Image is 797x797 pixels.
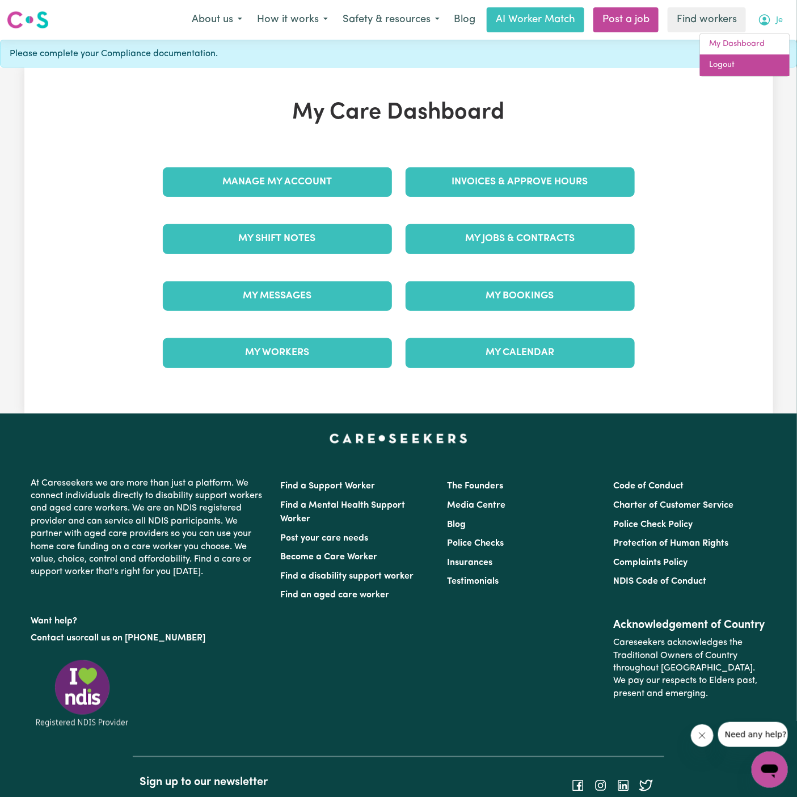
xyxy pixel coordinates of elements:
[31,473,267,583] p: At Careseekers we are more than just a platform. We connect individuals directly to disability su...
[31,634,76,643] a: Contact us
[613,501,733,510] a: Charter of Customer Service
[613,577,706,586] a: NDIS Code of Conduct
[281,501,406,524] a: Find a Mental Health Support Worker
[163,224,392,254] a: My Shift Notes
[613,520,693,529] a: Police Check Policy
[140,775,391,789] h2: Sign up to our newsletter
[447,501,505,510] a: Media Centre
[10,47,218,61] span: Please complete your Compliance documentation.
[639,781,653,790] a: Follow Careseekers on Twitter
[613,632,766,705] p: Careseekers acknowledges the Traditional Owners of Country throughout [GEOGRAPHIC_DATA]. We pay o...
[85,634,206,643] a: call us on [PHONE_NUMBER]
[613,558,688,567] a: Complaints Policy
[613,539,728,548] a: Protection of Human Rights
[250,8,335,32] button: How it works
[335,8,447,32] button: Safety & resources
[406,338,635,368] a: My Calendar
[613,482,684,491] a: Code of Conduct
[31,627,267,649] p: or
[281,534,369,543] a: Post your care needs
[330,434,467,443] a: Careseekers home page
[447,520,466,529] a: Blog
[750,8,790,32] button: My Account
[487,7,584,32] a: AI Worker Match
[156,99,642,126] h1: My Care Dashboard
[718,722,788,747] iframe: Message from company
[406,167,635,197] a: Invoices & Approve Hours
[184,8,250,32] button: About us
[700,33,790,55] a: My Dashboard
[31,610,267,627] p: Want help?
[281,591,390,600] a: Find an aged care worker
[163,167,392,197] a: Manage My Account
[447,577,499,586] a: Testimonials
[31,658,133,729] img: Registered NDIS provider
[593,7,659,32] a: Post a job
[281,572,414,581] a: Find a disability support worker
[594,781,608,790] a: Follow Careseekers on Instagram
[281,482,376,491] a: Find a Support Worker
[447,539,504,548] a: Police Checks
[447,7,482,32] a: Blog
[163,281,392,311] a: My Messages
[406,224,635,254] a: My Jobs & Contracts
[776,14,783,27] span: Je
[699,33,790,77] div: My Account
[691,724,714,747] iframe: Close message
[7,7,49,33] a: Careseekers logo
[617,781,630,790] a: Follow Careseekers on LinkedIn
[447,482,503,491] a: The Founders
[447,558,492,567] a: Insurances
[700,54,790,76] a: Logout
[752,752,788,788] iframe: Button to launch messaging window
[406,281,635,311] a: My Bookings
[7,10,49,30] img: Careseekers logo
[613,618,766,632] h2: Acknowledgement of Country
[281,553,378,562] a: Become a Care Worker
[668,7,746,32] a: Find workers
[571,781,585,790] a: Follow Careseekers on Facebook
[163,338,392,368] a: My Workers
